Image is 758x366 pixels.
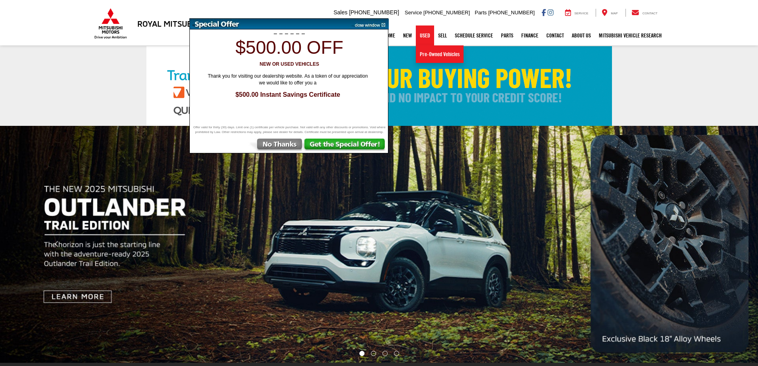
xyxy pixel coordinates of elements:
[399,25,416,45] a: New
[192,125,387,135] span: Offer valid for thirty (30) days. Limit one (1) certificate per vehicle purchase. Not valid with ...
[568,25,595,45] a: About Us
[451,25,497,45] a: Schedule Service: Opens in a new tab
[595,25,666,45] a: Mitsubishi Vehicle Research
[596,9,624,17] a: Map
[194,62,384,67] h3: New or Used Vehicles
[488,10,535,16] span: [PHONE_NUMBER]
[394,351,399,356] li: Go to slide number 4.
[137,19,207,28] h3: Royal Mitsubishi
[202,73,373,86] span: Thank you for visiting our dealership website. As a token of our appreciation we would like to of...
[644,142,758,347] button: Click to view next picture.
[359,351,364,356] li: Go to slide number 1.
[611,12,618,15] span: Map
[198,90,377,100] span: $500.00 Instant Savings Certificate
[575,12,588,15] span: Service
[349,9,399,16] span: [PHONE_NUMBER]
[548,9,553,16] a: Instagram: Click to visit our Instagram page
[371,351,376,356] li: Go to slide number 2.
[434,25,451,45] a: Sell
[349,19,389,29] img: close window
[248,139,304,153] img: No Thanks, Continue to Website
[475,10,487,16] span: Parts
[423,10,470,16] span: [PHONE_NUMBER]
[333,9,347,16] span: Sales
[625,9,664,17] a: Contact
[416,45,464,63] a: Pre-Owned Vehicles
[146,46,612,126] img: Check Your Buying Power
[542,9,546,16] a: Facebook: Click to visit our Facebook page
[382,351,388,356] li: Go to slide number 3.
[194,37,384,58] h1: $500.00 off
[559,9,594,17] a: Service
[380,25,399,45] a: Home
[517,25,542,45] a: Finance
[416,25,434,45] a: Used
[542,25,568,45] a: Contact
[93,8,129,39] img: Mitsubishi
[497,25,517,45] a: Parts: Opens in a new tab
[642,12,657,15] span: Contact
[405,10,422,16] span: Service
[190,19,349,29] img: Special Offer
[304,139,388,153] img: Get the Special Offer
